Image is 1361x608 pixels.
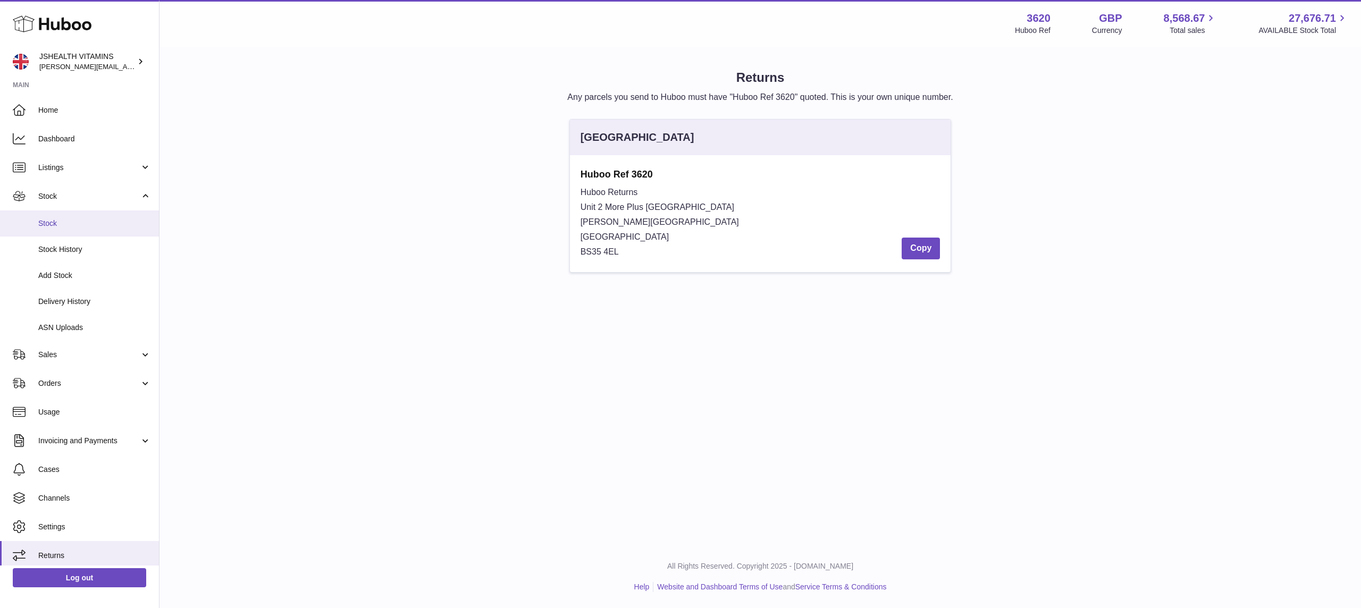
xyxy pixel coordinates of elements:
[38,522,151,532] span: Settings
[902,238,940,259] button: Copy
[38,105,151,115] span: Home
[13,568,146,587] a: Log out
[1027,11,1051,26] strong: 3620
[1099,11,1122,26] strong: GBP
[38,218,151,229] span: Stock
[581,130,694,145] div: [GEOGRAPHIC_DATA]
[1164,11,1217,36] a: 8,568.67 Total sales
[38,297,151,307] span: Delivery History
[38,323,151,333] span: ASN Uploads
[581,188,638,197] span: Huboo Returns
[38,271,151,281] span: Add Stock
[39,52,135,72] div: JSHEALTH VITAMINS
[38,350,140,360] span: Sales
[581,247,619,256] span: BS35 4EL
[1164,11,1205,26] span: 8,568.67
[177,69,1344,86] h1: Returns
[177,91,1344,103] p: Any parcels you send to Huboo must have "Huboo Ref 3620" quoted. This is your own unique number.
[38,493,151,503] span: Channels
[581,202,734,212] span: Unit 2 More Plus [GEOGRAPHIC_DATA]
[168,561,1352,571] p: All Rights Reserved. Copyright 2025 - [DOMAIN_NAME]
[653,582,886,592] li: and
[1015,26,1051,36] div: Huboo Ref
[581,168,940,181] strong: Huboo Ref 3620
[795,582,887,591] a: Service Terms & Conditions
[38,134,151,144] span: Dashboard
[38,436,140,446] span: Invoicing and Payments
[38,163,140,173] span: Listings
[1170,26,1217,36] span: Total sales
[1258,26,1348,36] span: AVAILABLE Stock Total
[39,62,213,71] span: [PERSON_NAME][EMAIL_ADDRESS][DOMAIN_NAME]
[38,551,151,561] span: Returns
[38,407,151,417] span: Usage
[657,582,783,591] a: Website and Dashboard Terms of Use
[1289,11,1336,26] span: 27,676.71
[1092,26,1122,36] div: Currency
[13,54,29,70] img: francesca@jshealthvitamins.com
[38,378,140,389] span: Orders
[581,217,739,226] span: [PERSON_NAME][GEOGRAPHIC_DATA]
[38,465,151,475] span: Cases
[38,244,151,255] span: Stock History
[634,582,650,591] a: Help
[38,191,140,201] span: Stock
[581,232,669,241] span: [GEOGRAPHIC_DATA]
[1258,11,1348,36] a: 27,676.71 AVAILABLE Stock Total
